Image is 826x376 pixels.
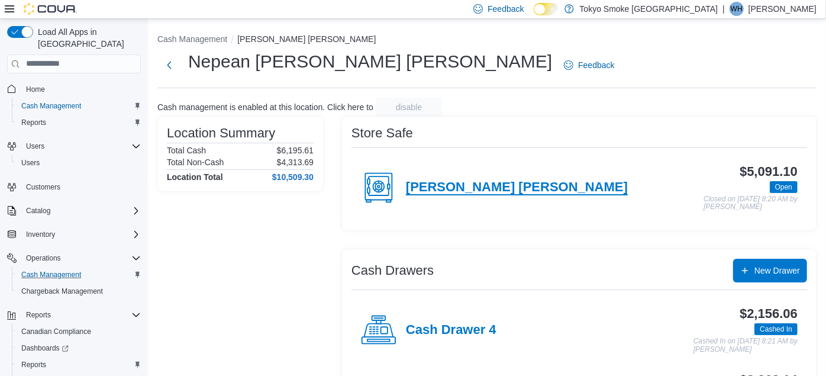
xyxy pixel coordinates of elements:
[167,146,206,155] h6: Total Cash
[693,338,798,353] p: Cashed In on [DATE] 8:21 AM by [PERSON_NAME]
[17,341,141,355] span: Dashboards
[406,323,496,338] h4: Cash Drawer 4
[559,53,619,77] a: Feedback
[2,250,146,266] button: Operations
[26,253,61,263] span: Operations
[12,340,146,356] a: Dashboards
[2,178,146,195] button: Customers
[21,180,65,194] a: Customers
[730,2,744,16] div: Will Holmes
[17,358,51,372] a: Reports
[21,227,141,242] span: Inventory
[754,265,800,277] span: New Drawer
[578,59,614,71] span: Feedback
[26,230,55,239] span: Inventory
[26,206,50,216] span: Catalog
[17,341,73,355] a: Dashboards
[21,204,55,218] button: Catalog
[21,270,81,279] span: Cash Management
[21,118,46,127] span: Reports
[26,142,44,151] span: Users
[157,102,373,112] p: Cash management is enabled at this location. Click here to
[26,310,51,320] span: Reports
[740,165,798,179] h3: $5,091.10
[12,155,146,171] button: Users
[21,308,141,322] span: Reports
[167,126,275,140] h3: Location Summary
[754,323,798,335] span: Cashed In
[770,181,798,193] span: Open
[17,324,141,339] span: Canadian Compliance
[731,2,743,16] span: WH
[21,227,60,242] button: Inventory
[704,195,798,211] p: Closed on [DATE] 8:20 AM by [PERSON_NAME]
[21,158,40,168] span: Users
[376,98,442,117] button: disable
[748,2,817,16] p: [PERSON_NAME]
[722,2,725,16] p: |
[534,15,534,16] span: Dark Mode
[17,156,44,170] a: Users
[21,179,141,194] span: Customers
[17,268,141,282] span: Cash Management
[167,172,223,182] h4: Location Total
[351,263,434,278] h3: Cash Drawers
[277,146,314,155] p: $6,195.61
[188,50,552,73] h1: Nepean [PERSON_NAME] [PERSON_NAME]
[17,284,141,298] span: Chargeback Management
[21,343,69,353] span: Dashboards
[351,126,413,140] h3: Store Safe
[157,34,227,44] button: Cash Management
[167,158,224,167] h6: Total Non-Cash
[2,81,146,98] button: Home
[17,358,141,372] span: Reports
[2,307,146,323] button: Reports
[21,139,49,153] button: Users
[21,139,141,153] span: Users
[17,268,86,282] a: Cash Management
[760,324,792,335] span: Cashed In
[237,34,376,44] button: [PERSON_NAME] [PERSON_NAME]
[33,26,141,50] span: Load All Apps in [GEOGRAPHIC_DATA]
[21,204,141,218] span: Catalog
[12,356,146,373] button: Reports
[12,266,146,283] button: Cash Management
[12,114,146,131] button: Reports
[534,3,559,15] input: Dark Mode
[733,259,807,282] button: New Drawer
[17,156,141,170] span: Users
[26,182,60,192] span: Customers
[17,115,51,130] a: Reports
[272,172,314,182] h4: $10,509.30
[488,3,524,15] span: Feedback
[2,203,146,219] button: Catalog
[17,99,141,113] span: Cash Management
[21,287,103,296] span: Chargeback Management
[26,85,45,94] span: Home
[21,251,141,265] span: Operations
[406,180,628,195] h4: [PERSON_NAME] [PERSON_NAME]
[21,327,91,336] span: Canadian Compliance
[17,115,141,130] span: Reports
[21,251,66,265] button: Operations
[17,324,96,339] a: Canadian Compliance
[157,33,817,47] nav: An example of EuiBreadcrumbs
[775,182,792,192] span: Open
[396,101,422,113] span: disable
[17,284,108,298] a: Chargeback Management
[157,53,181,77] button: Next
[580,2,718,16] p: Tokyo Smoke [GEOGRAPHIC_DATA]
[12,323,146,340] button: Canadian Compliance
[12,98,146,114] button: Cash Management
[2,226,146,243] button: Inventory
[2,138,146,155] button: Users
[12,283,146,300] button: Chargeback Management
[21,82,141,97] span: Home
[17,99,86,113] a: Cash Management
[740,307,798,321] h3: $2,156.06
[21,82,50,97] a: Home
[21,308,56,322] button: Reports
[21,360,46,369] span: Reports
[21,101,81,111] span: Cash Management
[24,3,77,15] img: Cova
